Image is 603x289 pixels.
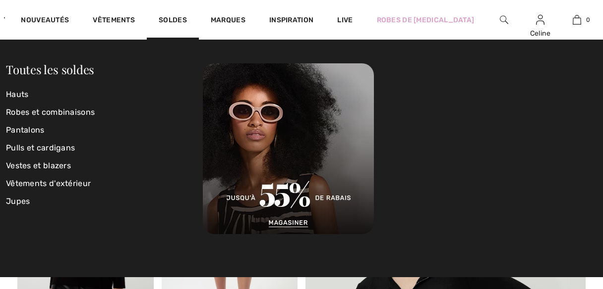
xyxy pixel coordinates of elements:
[211,16,245,26] a: Marques
[6,103,203,121] a: Robes et combinaisons
[269,16,313,26] span: Inspiration
[586,15,590,24] span: 0
[500,14,508,26] img: research
[6,61,94,77] a: Toutes les soldes
[6,175,203,193] a: Vêtements d'extérieur
[93,16,135,26] a: Vêtements
[6,86,203,103] a: Hauts
[573,14,581,26] img: My cart
[536,14,544,26] img: My information
[522,28,558,39] div: Celine
[377,15,475,25] a: Robes de [MEDICAL_DATA]
[536,15,544,24] a: Log in
[337,15,353,25] a: Live
[203,144,374,153] a: Joseph Ribkoff Sales
[159,16,187,26] a: Soldes
[203,63,374,234] img: Joseph Ribkoff Sales
[540,215,593,240] iframe: Opens a widget where you can find more information
[6,121,203,139] a: Pantalons
[4,8,5,28] img: 1st Avenue
[559,14,595,26] a: 0
[21,16,69,26] a: Nouveautés
[6,157,203,175] a: Vestes et blazers
[6,139,203,157] a: Pulls et cardigans
[6,193,203,210] a: Jupes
